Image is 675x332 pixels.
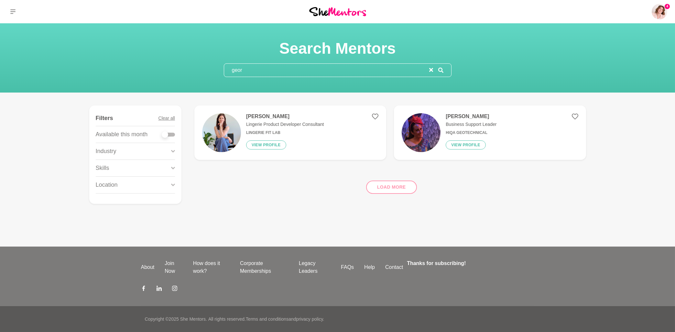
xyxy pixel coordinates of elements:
p: Copyright © 2025 She Mentors . [145,316,207,323]
h4: Thanks for subscribing! [407,260,530,267]
button: Clear all [158,111,175,126]
img: Amanda Greenman [652,4,667,19]
p: Industry [96,147,116,156]
p: Business Support Leader [446,121,496,128]
h4: Filters [96,115,113,122]
a: [PERSON_NAME]Business Support LeaderHiQA GeotechnicalView profile [394,105,586,160]
a: [PERSON_NAME]Lingerie Product Developer ConsultantLingerie Fit LabView profile [194,105,386,160]
h4: [PERSON_NAME] [446,113,496,120]
a: Corporate Memberships [235,260,294,275]
h6: Lingerie Fit Lab [246,130,324,135]
p: Lingerie Product Developer Consultant [246,121,324,128]
a: How does it work? [188,260,235,275]
a: LinkedIn [157,285,162,293]
a: About [136,263,160,271]
a: Contact [380,263,408,271]
a: privacy policy [296,316,323,322]
a: Amanda Greenman4 [652,4,667,19]
a: Legacy Leaders [294,260,336,275]
img: f656bf9622fc7220e58d4af968c40dd4594e688e-2908x3877.jpg [202,113,241,152]
a: Facebook [141,285,146,293]
a: Join Now [159,260,188,275]
a: Help [359,263,380,271]
h4: [PERSON_NAME] [246,113,324,120]
img: 6130ae381ef15435da9012dd9e7665ad6a6ab42c-666x666.png [402,113,441,152]
p: All rights reserved. and . [208,316,324,323]
p: Available this month [96,130,148,139]
p: Skills [96,164,109,172]
input: Search mentors [224,64,429,77]
button: View profile [446,140,486,149]
a: Terms and conditions [246,316,289,322]
a: FAQs [336,263,359,271]
p: Location [96,181,118,189]
h6: HiQA Geotechnical [446,130,496,135]
span: 4 [665,4,670,9]
a: Instagram [172,285,177,293]
img: She Mentors Logo [309,7,366,16]
button: View profile [246,140,286,149]
h1: Search Mentors [224,39,452,58]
